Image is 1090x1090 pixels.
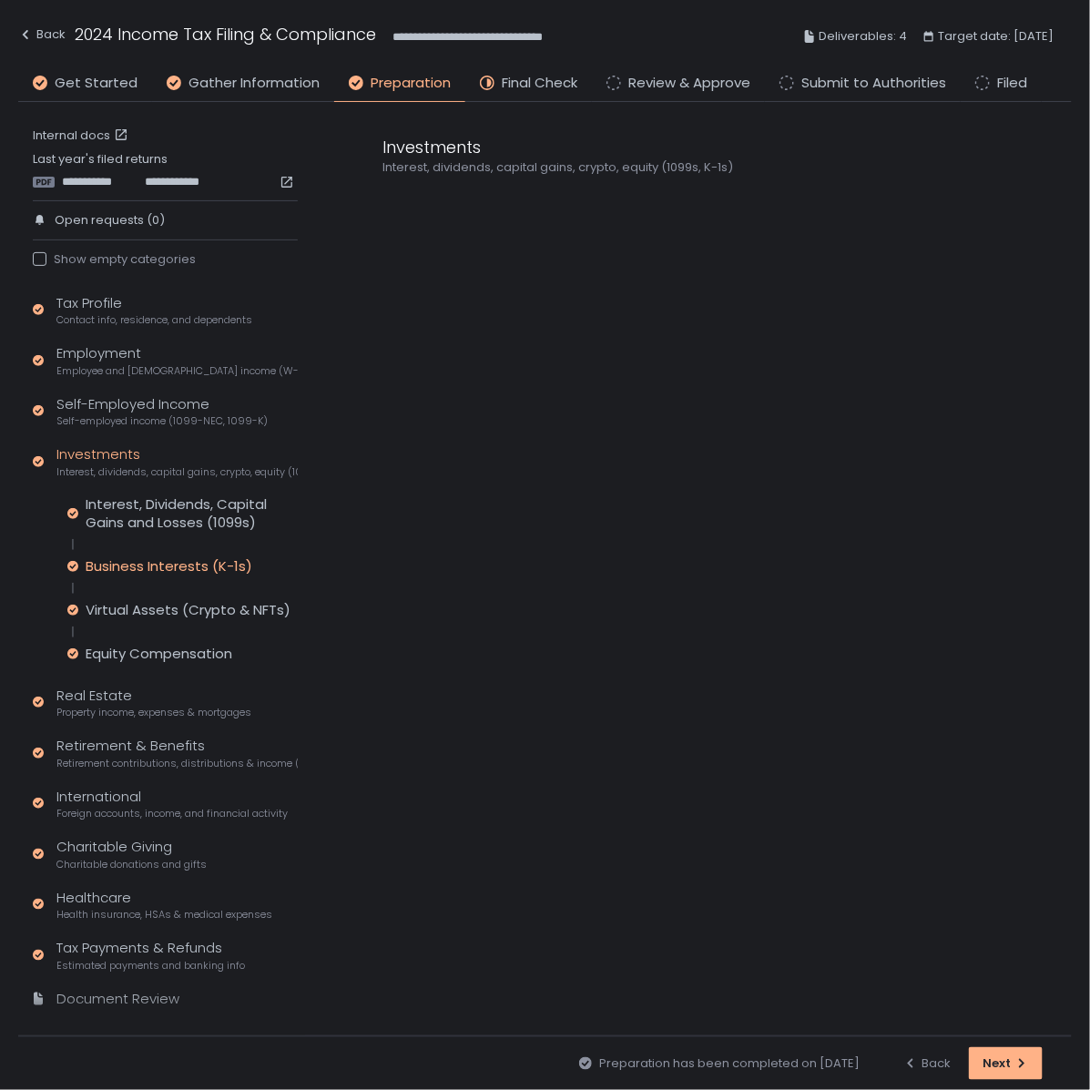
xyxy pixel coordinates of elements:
[371,73,451,94] span: Preparation
[86,557,252,576] div: Business Interests (K-1s)
[55,212,165,229] span: Open requests (0)
[997,73,1027,94] span: Filed
[18,24,66,46] div: Back
[938,25,1054,47] span: Target date: [DATE]
[75,22,376,46] h1: 2024 Income Tax Filing & Compliance
[56,858,207,871] span: Charitable donations and gifts
[56,908,272,922] span: Health insurance, HSAs & medical expenses
[56,787,288,821] div: International
[56,686,251,720] div: Real Estate
[599,1055,860,1072] span: Preparation has been completed on [DATE]
[56,444,298,479] div: Investments
[56,343,298,378] div: Employment
[56,364,298,378] span: Employee and [DEMOGRAPHIC_DATA] income (W-2s)
[56,989,179,1010] div: Document Review
[56,394,268,429] div: Self-Employed Income
[628,73,750,94] span: Review & Approve
[56,837,207,871] div: Charitable Giving
[56,465,298,479] span: Interest, dividends, capital gains, crypto, equity (1099s, K-1s)
[188,73,320,94] span: Gather Information
[903,1047,951,1080] button: Back
[56,736,298,770] div: Retirement & Benefits
[983,1055,1029,1072] div: Next
[18,22,66,52] button: Back
[801,73,946,94] span: Submit to Authorities
[382,159,1035,176] div: Interest, dividends, capital gains, crypto, equity (1099s, K-1s)
[56,807,288,820] span: Foreign accounts, income, and financial activity
[382,135,1035,159] div: Investments
[86,495,298,532] div: Interest, Dividends, Capital Gains and Losses (1099s)
[56,757,298,770] span: Retirement contributions, distributions & income (1099-R, 5498)
[56,888,272,922] div: Healthcare
[56,414,268,428] span: Self-employed income (1099-NEC, 1099-K)
[56,313,252,327] span: Contact info, residence, and dependents
[33,127,132,144] a: Internal docs
[969,1047,1043,1080] button: Next
[903,1055,951,1072] div: Back
[55,73,138,94] span: Get Started
[819,25,907,47] span: Deliverables: 4
[56,938,245,973] div: Tax Payments & Refunds
[33,151,298,189] div: Last year's filed returns
[56,959,245,973] span: Estimated payments and banking info
[86,645,232,663] div: Equity Compensation
[56,293,252,328] div: Tax Profile
[502,73,577,94] span: Final Check
[56,706,251,719] span: Property income, expenses & mortgages
[86,601,290,619] div: Virtual Assets (Crypto & NFTs)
